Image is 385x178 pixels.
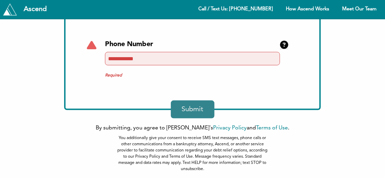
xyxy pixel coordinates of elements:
a: Privacy Policy [213,125,247,131]
a: Terms of Use [256,125,288,131]
button: Submit [171,101,214,118]
a: Tryascend.com Ascend [1,2,54,17]
span: Required [105,72,280,78]
div: You additionally give your consent to receive SMS text messages, phone calls or other communicati... [116,135,270,172]
a: Meet Our Team [336,3,382,16]
div: Ascend [18,6,52,13]
img: Tryascend.com [3,3,17,15]
a: Call / Text Us: [PHONE_NUMBER] [192,3,279,16]
div: Phone Number [105,40,280,49]
a: How Ascend Works [280,3,335,16]
div: By submitting, you agree to [PERSON_NAME]'s and . [64,124,321,172]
